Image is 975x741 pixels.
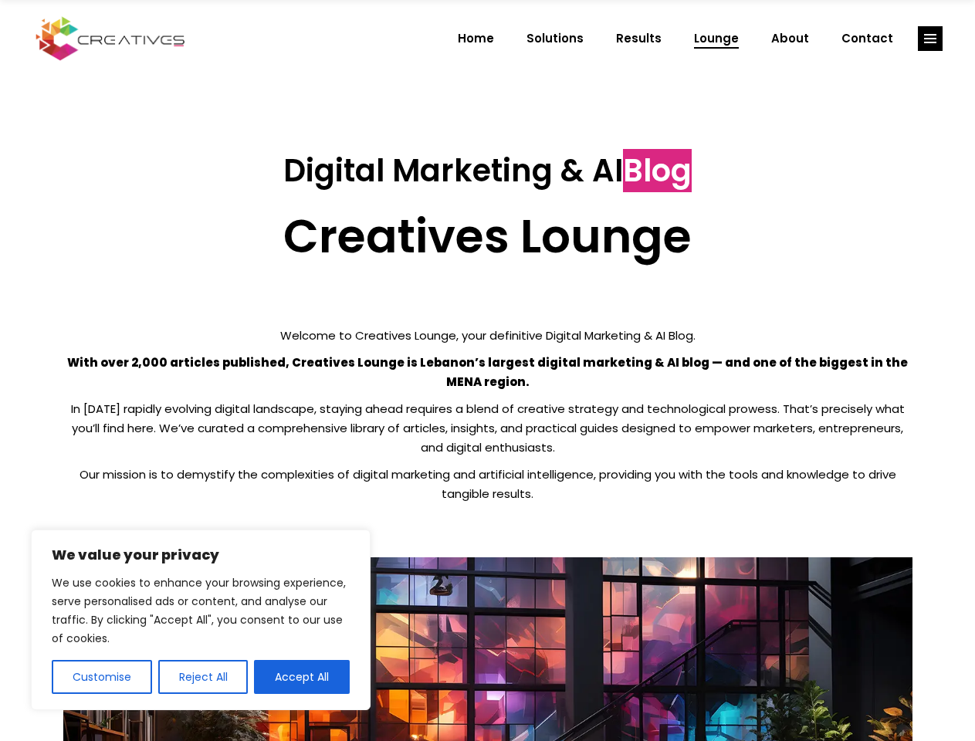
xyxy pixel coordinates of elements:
[63,399,912,457] p: In [DATE] rapidly evolving digital landscape, staying ahead requires a blend of creative strategy...
[841,19,893,59] span: Contact
[694,19,739,59] span: Lounge
[442,19,510,59] a: Home
[63,326,912,345] p: Welcome to Creatives Lounge, your definitive Digital Marketing & AI Blog.
[63,208,912,264] h2: Creatives Lounge
[458,19,494,59] span: Home
[918,26,943,51] a: link
[825,19,909,59] a: Contact
[678,19,755,59] a: Lounge
[510,19,600,59] a: Solutions
[52,546,350,564] p: We value your privacy
[63,152,912,189] h3: Digital Marketing & AI
[158,660,249,694] button: Reject All
[755,19,825,59] a: About
[31,530,371,710] div: We value your privacy
[67,354,908,390] strong: With over 2,000 articles published, Creatives Lounge is Lebanon’s largest digital marketing & AI ...
[32,15,188,63] img: Creatives
[52,574,350,648] p: We use cookies to enhance your browsing experience, serve personalised ads or content, and analys...
[52,660,152,694] button: Customise
[771,19,809,59] span: About
[254,660,350,694] button: Accept All
[63,465,912,503] p: Our mission is to demystify the complexities of digital marketing and artificial intelligence, pr...
[526,19,584,59] span: Solutions
[616,19,662,59] span: Results
[600,19,678,59] a: Results
[623,149,692,192] span: Blog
